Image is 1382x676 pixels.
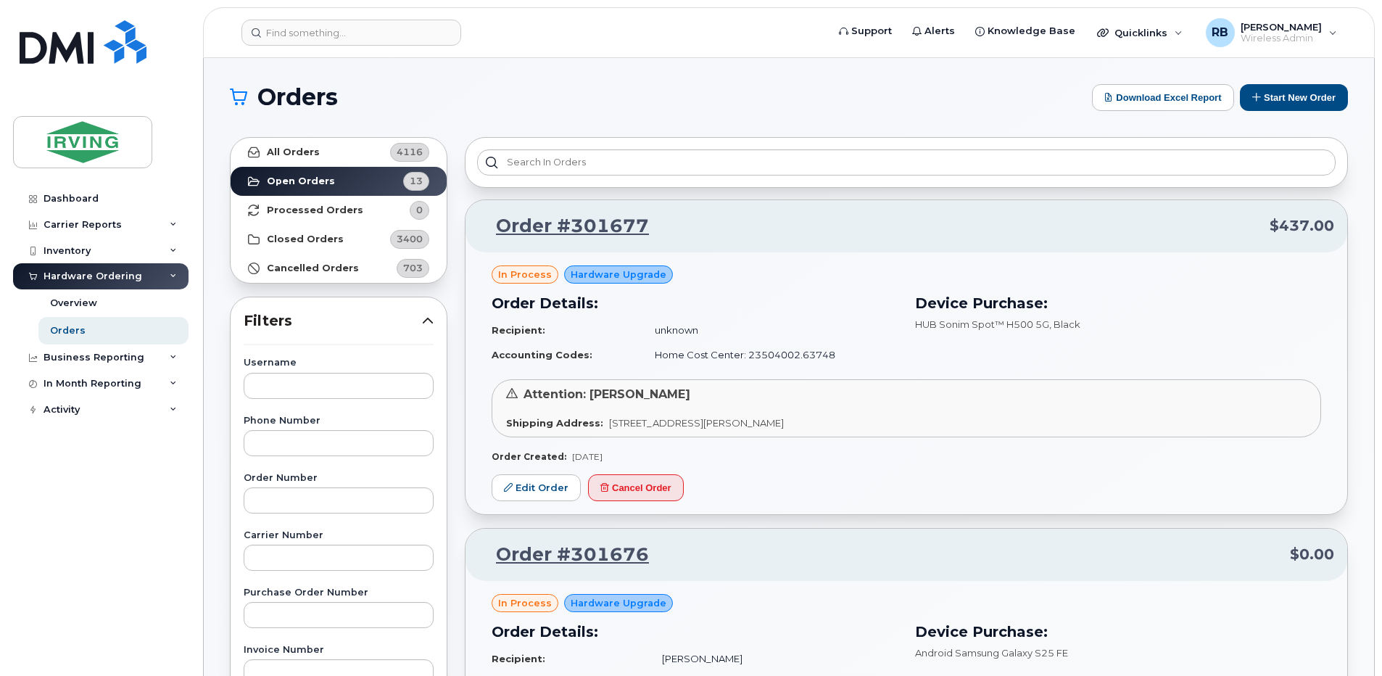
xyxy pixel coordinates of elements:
[492,349,592,360] strong: Accounting Codes:
[609,417,784,429] span: [STREET_ADDRESS][PERSON_NAME]
[477,149,1336,176] input: Search in orders
[498,596,552,610] span: in process
[492,451,566,462] strong: Order Created:
[571,596,666,610] span: Hardware Upgrade
[915,647,1068,659] span: Android Samsung Galaxy S25 FE
[244,646,434,655] label: Invoice Number
[492,621,898,643] h3: Order Details:
[506,417,603,429] strong: Shipping Address:
[397,232,423,246] span: 3400
[231,225,447,254] a: Closed Orders3400
[479,542,649,568] a: Order #301676
[571,268,666,281] span: Hardware Upgrade
[915,621,1321,643] h3: Device Purchase:
[244,416,434,426] label: Phone Number
[267,234,344,245] strong: Closed Orders
[1290,544,1334,565] span: $0.00
[642,318,898,343] td: unknown
[231,138,447,167] a: All Orders4116
[267,176,335,187] strong: Open Orders
[588,474,684,501] button: Cancel Order
[492,324,545,336] strong: Recipient:
[397,145,423,159] span: 4116
[492,292,898,314] h3: Order Details:
[231,254,447,283] a: Cancelled Orders703
[1049,318,1080,330] span: , Black
[410,174,423,188] span: 13
[257,86,338,108] span: Orders
[498,268,552,281] span: in process
[267,205,363,216] strong: Processed Orders
[231,196,447,225] a: Processed Orders0
[244,358,434,368] label: Username
[267,147,320,158] strong: All Orders
[492,474,581,501] a: Edit Order
[403,261,423,275] span: 703
[1092,84,1234,111] button: Download Excel Report
[244,588,434,598] label: Purchase Order Number
[479,213,649,239] a: Order #301677
[244,474,434,483] label: Order Number
[416,203,423,217] span: 0
[649,646,898,672] td: [PERSON_NAME]
[231,167,447,196] a: Open Orders13
[267,263,359,274] strong: Cancelled Orders
[1240,84,1348,111] button: Start New Order
[1270,215,1334,236] span: $437.00
[244,310,422,331] span: Filters
[915,292,1321,314] h3: Device Purchase:
[572,451,603,462] span: [DATE]
[642,342,898,368] td: Home Cost Center: 23504002.63748
[492,653,545,664] strong: Recipient:
[244,531,434,540] label: Carrier Number
[915,318,1049,330] span: HUB Sonim Spot™ H500 5G
[524,387,690,401] span: Attention: [PERSON_NAME]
